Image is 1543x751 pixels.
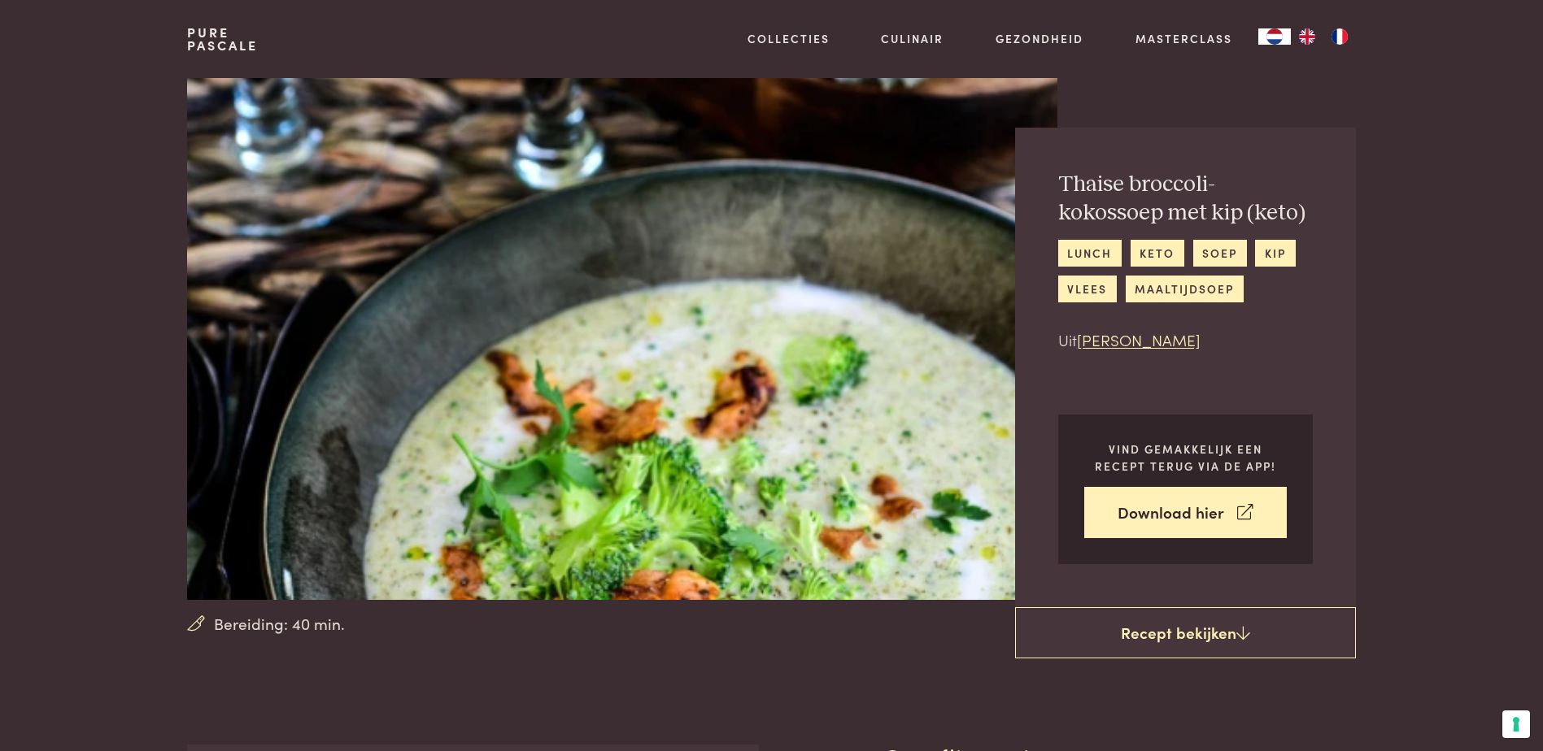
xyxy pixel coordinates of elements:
aside: Language selected: Nederlands [1258,28,1356,45]
a: [PERSON_NAME] [1077,328,1201,350]
button: Uw voorkeuren voor toestemming voor trackingtechnologieën [1502,710,1530,738]
ul: Language list [1291,28,1356,45]
a: kip [1255,240,1295,267]
div: Language [1258,28,1291,45]
a: FR [1323,28,1356,45]
p: Uit [1058,328,1313,352]
h2: Thaise broccoli-kokossoep met kip (keto) [1058,171,1313,227]
a: NL [1258,28,1291,45]
a: keto [1131,240,1184,267]
a: Download hier [1084,487,1287,538]
p: Vind gemakkelijk een recept terug via de app! [1084,441,1287,474]
span: Bereiding: 40 min. [214,612,345,636]
a: maaltijdsoep [1126,276,1244,302]
a: Culinair [881,30,944,47]
img: Thaise broccoli-kokossoep met kip (keto) [187,78,1057,600]
a: lunch [1058,240,1122,267]
a: soep [1193,240,1247,267]
a: Recept bekijken [1015,607,1356,659]
a: Gezondheid [996,30,1083,47]
a: Masterclass [1135,30,1232,47]
a: EN [1291,28,1323,45]
a: PurePascale [187,26,258,52]
a: vlees [1058,276,1117,302]
a: Collecties [748,30,830,47]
